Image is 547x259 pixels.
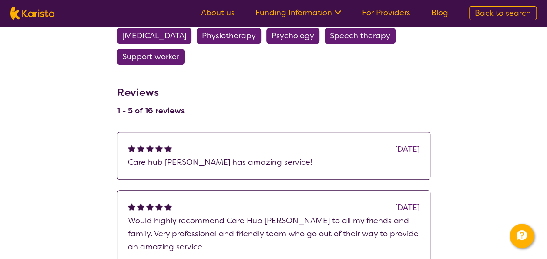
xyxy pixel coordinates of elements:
[155,203,163,210] img: fullstar
[128,156,419,169] p: Care hub [PERSON_NAME] has amazing service!
[362,7,410,18] a: For Providers
[117,51,190,62] a: Support worker
[197,31,266,41] a: Physiotherapy
[117,31,197,41] a: [MEDICAL_DATA]
[510,224,534,248] button: Channel Menu
[122,49,179,65] span: Support worker
[431,7,448,18] a: Blog
[146,203,154,210] img: fullstar
[164,144,172,152] img: fullstar
[128,214,419,253] p: Would highly recommend Care Hub [PERSON_NAME] to all my friends and family. Very professional and...
[146,144,154,152] img: fullstar
[201,7,235,18] a: About us
[155,144,163,152] img: fullstar
[117,80,185,100] h3: Reviews
[255,7,341,18] a: Funding Information
[395,201,419,214] div: [DATE]
[325,31,401,41] a: Speech therapy
[10,7,54,20] img: Karista logo
[137,203,144,210] img: fullstar
[128,203,135,210] img: fullstar
[117,106,185,116] h4: 1 - 5 of 16 reviews
[475,8,531,18] span: Back to search
[128,144,135,152] img: fullstar
[164,203,172,210] img: fullstar
[266,31,325,41] a: Psychology
[272,28,314,44] span: Psychology
[330,28,390,44] span: Speech therapy
[395,143,419,156] div: [DATE]
[202,28,256,44] span: Physiotherapy
[469,6,537,20] a: Back to search
[137,144,144,152] img: fullstar
[122,28,186,44] span: [MEDICAL_DATA]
